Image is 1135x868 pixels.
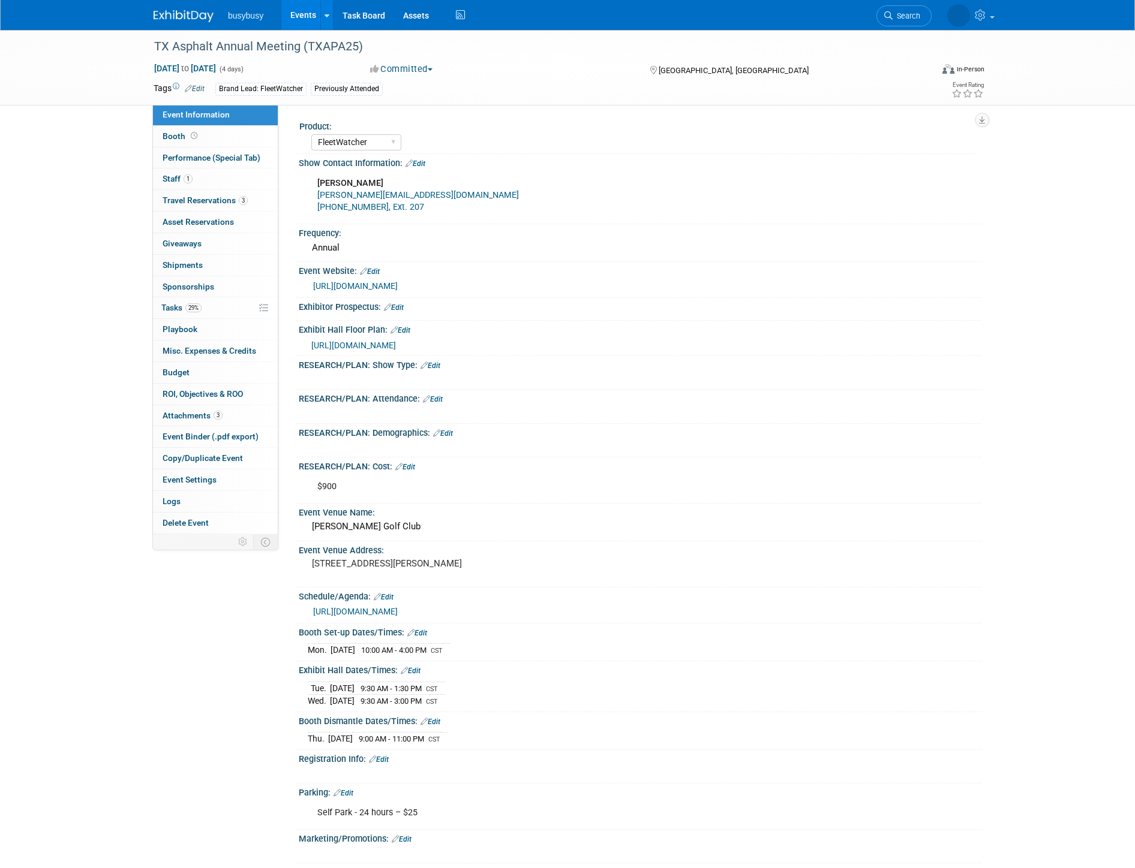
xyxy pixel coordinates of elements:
[163,432,259,441] span: Event Binder (.pdf export)
[163,260,203,270] span: Shipments
[153,297,278,318] a: Tasks29%
[317,190,519,200] a: [PERSON_NAME][EMAIL_ADDRESS][DOMAIN_NAME]
[395,463,415,471] a: Edit
[163,131,200,141] span: Booth
[421,718,440,726] a: Edit
[384,303,404,312] a: Edit
[218,65,244,73] span: (4 days)
[154,63,217,74] span: [DATE] [DATE]
[215,83,307,95] div: Brand Lead: FleetWatcher
[308,239,972,257] div: Annual
[163,195,248,205] span: Travel Reservations
[423,395,443,403] a: Edit
[299,661,981,677] div: Exhibit Hall Dates/Times:
[153,190,278,211] a: Travel Reservations3
[361,697,422,706] span: 9:30 AM - 3:00 PM
[154,10,214,22] img: ExhibitDay
[299,356,981,372] div: RESEARCH/PLAN: Show Type:
[299,504,981,519] div: Event Venue Name:
[163,239,202,248] span: Giveaways
[153,384,278,405] a: ROI, Objectives & ROO
[360,267,380,276] a: Edit
[431,647,443,655] span: CST
[299,623,981,639] div: Booth Set-up Dates/Times:
[153,126,278,147] a: Booth
[299,298,981,314] div: Exhibitor Prospectus:
[330,695,355,707] td: [DATE]
[153,469,278,490] a: Event Settings
[163,367,190,377] span: Budget
[426,685,438,693] span: CST
[185,85,205,93] a: Edit
[188,131,200,140] span: Booth not reserved yet
[317,202,424,212] a: [PHONE_NUMBER], Ext. 207
[308,644,331,656] td: Mon.
[153,319,278,340] a: Playbook
[153,255,278,276] a: Shipments
[153,147,278,168] a: Performance (Special Tab)
[299,783,981,799] div: Parking:
[309,801,849,825] div: Self Park - 24 hours – $25
[299,390,981,405] div: RESEARCH/PLAN: Attendance:
[433,429,453,438] a: Edit
[233,534,254,550] td: Personalize Event Tab Strip
[153,362,278,383] a: Budget
[361,646,427,655] span: 10:00 AM - 4:00 PM
[659,66,809,75] span: [GEOGRAPHIC_DATA], [GEOGRAPHIC_DATA]
[299,262,981,278] div: Event Website:
[311,340,396,350] span: [URL][DOMAIN_NAME]
[299,154,981,170] div: Show Contact Information:
[942,64,954,74] img: Format-Inperson.png
[153,513,278,534] a: Delete Event
[317,178,383,188] b: [PERSON_NAME]
[299,750,981,765] div: Registration Info:
[163,453,243,463] span: Copy/Duplicate Event
[163,475,217,484] span: Event Settings
[391,326,410,334] a: Edit
[153,104,278,125] a: Event Information
[309,475,849,499] div: $900
[328,733,353,745] td: [DATE]
[150,36,914,58] div: TX Asphalt Annual Meeting (TXAPA25)
[308,682,330,695] td: Tue.
[331,644,355,656] td: [DATE]
[163,411,223,420] span: Attachments
[312,558,570,569] pre: [STREET_ADDRESS][PERSON_NAME]
[214,411,223,420] span: 3
[951,82,984,88] div: Event Rating
[426,698,438,706] span: CST
[153,426,278,447] a: Event Binder (.pdf export)
[311,83,383,95] div: Previously Attended
[153,212,278,233] a: Asset Reservations
[254,534,278,550] td: Toggle Event Tabs
[366,63,437,76] button: Committed
[239,196,248,205] span: 3
[334,789,353,797] a: Edit
[163,389,243,399] span: ROI, Objectives & ROO
[153,168,278,189] a: Staff1
[313,281,398,291] a: [URL][DOMAIN_NAME]
[401,667,421,675] a: Edit
[374,593,394,601] a: Edit
[407,629,427,637] a: Edit
[956,65,984,74] div: In-Person
[184,174,193,183] span: 1
[299,424,981,439] div: RESEARCH/PLAN: Demographics:
[299,712,981,728] div: Booth Dismantle Dates/Times:
[893,11,920,20] span: Search
[153,405,278,426] a: Attachments3
[299,587,981,603] div: Schedule/Agenda:
[299,224,981,239] div: Frequency:
[163,496,181,506] span: Logs
[161,303,202,312] span: Tasks
[163,110,230,119] span: Event Information
[154,82,205,96] td: Tags
[299,541,981,556] div: Event Venue Address:
[153,276,278,297] a: Sponsorships
[299,321,981,336] div: Exhibit Hall Floor Plan:
[299,830,981,845] div: Marketing/Promotions:
[153,491,278,512] a: Logs
[153,233,278,254] a: Giveaways
[361,684,422,693] span: 9:30 AM - 1:30 PM
[308,733,328,745] td: Thu.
